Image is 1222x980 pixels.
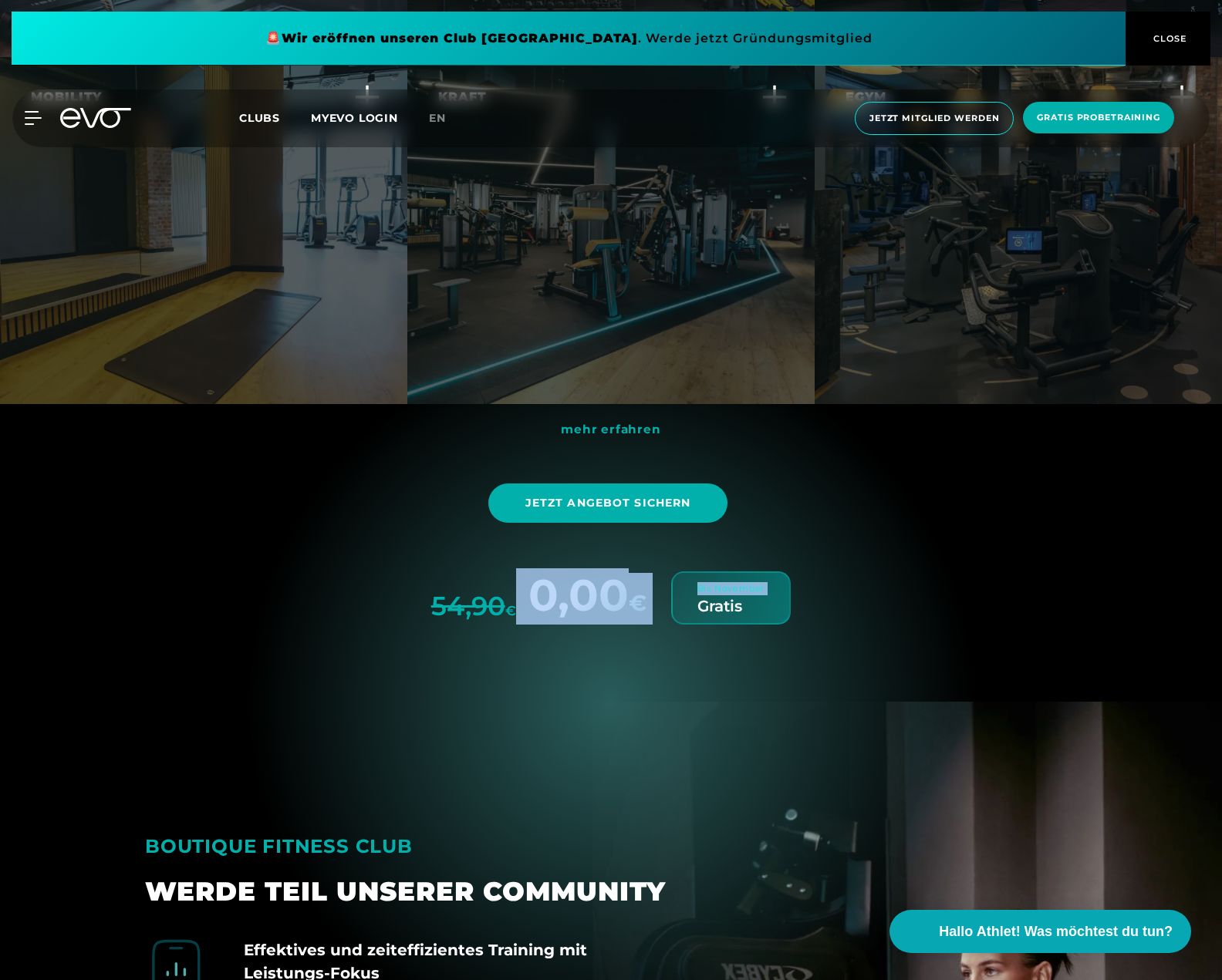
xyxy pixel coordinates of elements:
a: mehr erfahren [561,421,660,436]
span: Jetzt Angebot sichern [525,495,691,511]
div: Bis November [697,582,765,595]
a: en [429,109,464,127]
s: 54,90 [431,590,505,622]
span: Clubs [239,111,280,125]
span: € [629,589,646,616]
button: Hallo Athlet! Was möchtest du tun? [889,910,1191,953]
a: Jetzt Angebot sichern [488,472,734,534]
div: BOUTIQUE FITNESS CLUB [145,828,676,864]
span: € [505,602,516,618]
div: WERDE TEIL UNSERER COMMUNITY [145,876,676,908]
span: Hallo Athlet! Was möchtest du tun? [939,921,1173,942]
span: Gratis Probetraining [1037,111,1160,124]
span: CLOSE [1149,32,1187,45]
a: MYEVO LOGIN [311,111,398,125]
a: Gratis Probetraining [1018,102,1179,135]
span: Jetzt Mitglied werden [869,112,999,125]
div: Gratis [697,598,742,614]
button: CLOSE [1126,12,1210,66]
span: en [429,111,446,125]
a: Jetzt Mitglied werden [850,102,1018,135]
div: 0,00 [516,573,646,625]
a: Clubs [239,110,311,125]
